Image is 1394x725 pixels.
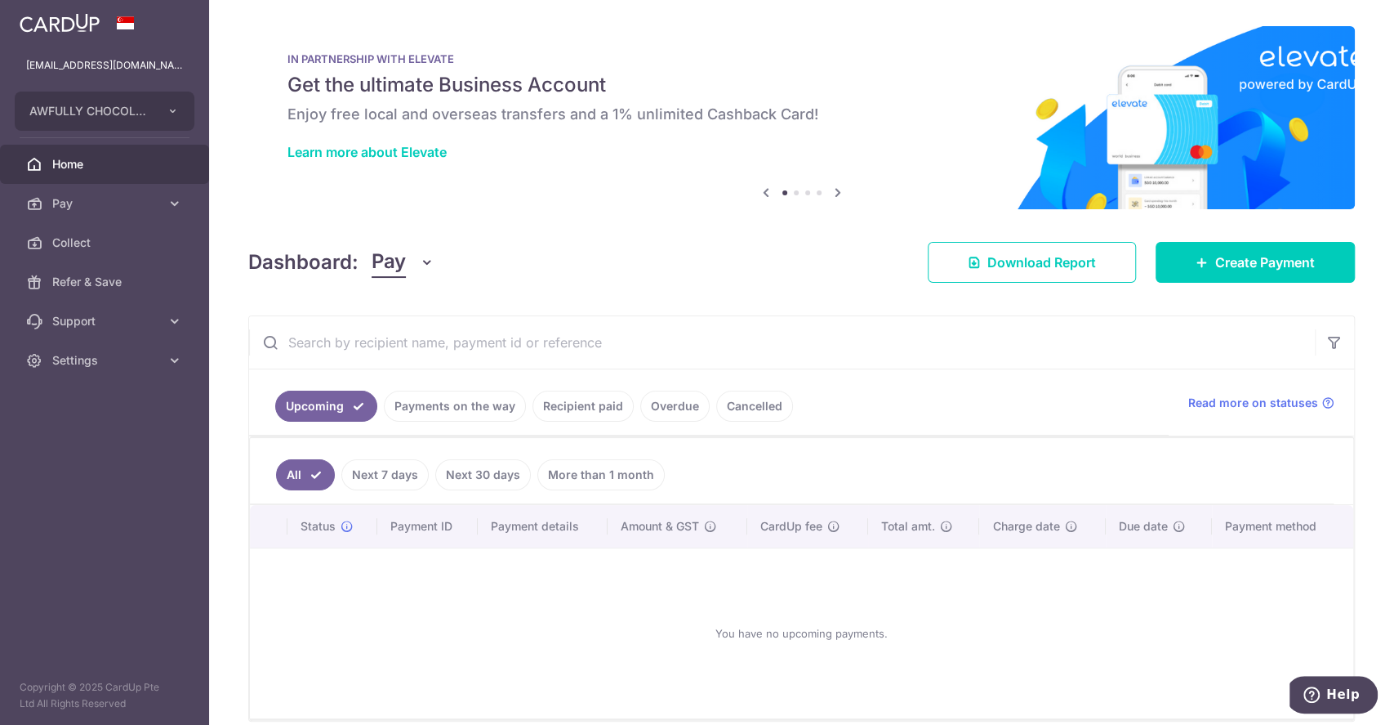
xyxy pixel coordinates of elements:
[435,459,531,490] a: Next 30 days
[372,247,434,278] button: Pay
[1119,518,1168,535] span: Due date
[52,156,160,172] span: Home
[716,391,793,422] a: Cancelled
[287,72,1316,98] h5: Get the ultimate Business Account
[1215,253,1315,272] span: Create Payment
[275,391,377,422] a: Upcoming
[992,518,1059,535] span: Charge date
[276,459,335,490] a: All
[287,105,1316,124] h6: Enjoy free local and overseas transfers and a 1% unlimited Cashback Card!
[1188,395,1318,411] span: Read more on statuses
[881,518,935,535] span: Total amt.
[1188,395,1334,411] a: Read more on statuses
[52,274,160,290] span: Refer & Save
[29,103,150,119] span: AWFULLY CHOCOLATE CENTRAL KITCHEN PTE. LTD.
[1212,505,1353,548] th: Payment method
[269,562,1334,705] div: You have no upcoming payments.
[26,57,183,74] p: [EMAIL_ADDRESS][DOMAIN_NAME]
[987,253,1096,272] span: Download Report
[20,13,100,33] img: CardUp
[248,26,1355,209] img: Renovation banner
[478,505,608,548] th: Payment details
[15,92,194,131] button: AWFULLY CHOCOLATE CENTRAL KITCHEN PTE. LTD.
[248,248,359,277] h4: Dashboard:
[372,247,406,278] span: Pay
[760,518,822,535] span: CardUp fee
[640,391,710,422] a: Overdue
[384,391,526,422] a: Payments on the way
[287,52,1316,65] p: IN PARTNERSHIP WITH ELEVATE
[52,235,160,251] span: Collect
[532,391,634,422] a: Recipient paid
[928,242,1136,283] a: Download Report
[341,459,429,490] a: Next 7 days
[1289,676,1378,717] iframe: Opens a widget where you can find more information
[537,459,665,490] a: More than 1 month
[377,505,478,548] th: Payment ID
[301,518,336,535] span: Status
[52,195,160,212] span: Pay
[1156,242,1355,283] a: Create Payment
[621,518,699,535] span: Amount & GST
[287,144,447,160] a: Learn more about Elevate
[52,313,160,329] span: Support
[249,316,1315,369] input: Search by recipient name, payment id or reference
[52,352,160,369] span: Settings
